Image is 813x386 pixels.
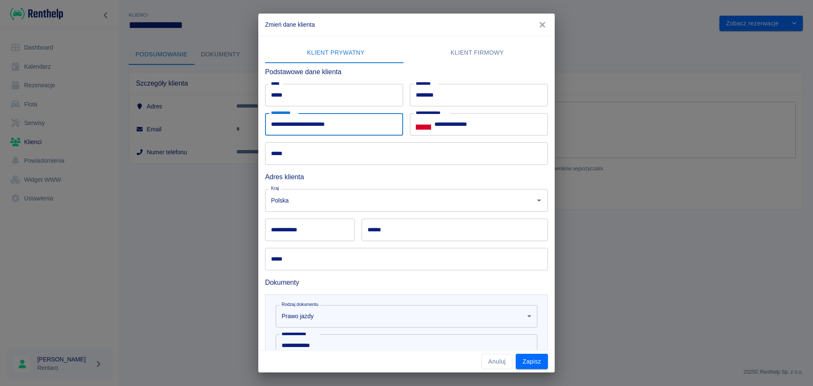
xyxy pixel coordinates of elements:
[265,43,406,63] button: Klient prywatny
[481,354,512,369] button: Anuluj
[265,277,548,288] h6: Dokumenty
[416,118,431,131] button: Select country
[271,185,279,192] label: Kraj
[265,172,548,182] h6: Adres klienta
[282,301,318,308] label: Rodzaj dokumentu
[406,43,548,63] button: Klient firmowy
[533,194,545,206] button: Otwórz
[516,354,548,369] button: Zapisz
[265,43,548,63] div: lab API tabs example
[265,67,548,77] h6: Podstawowe dane klienta
[276,305,537,328] div: Prawo jazdy
[258,14,555,36] h2: Zmień dane klienta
